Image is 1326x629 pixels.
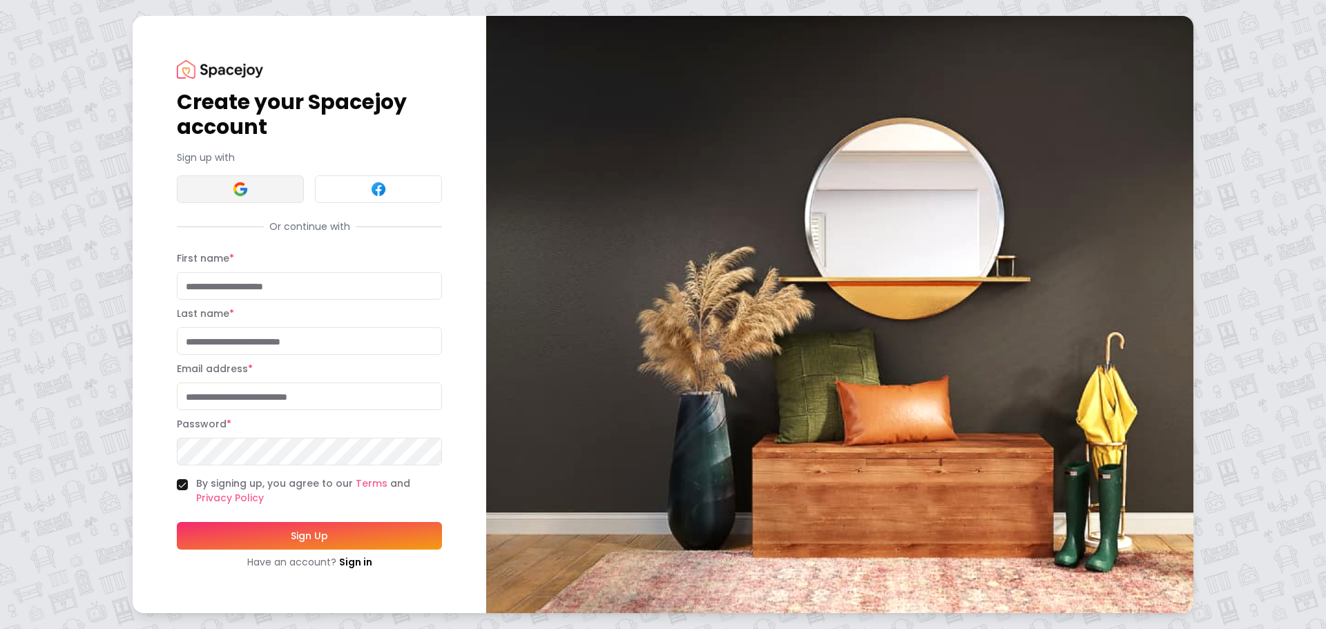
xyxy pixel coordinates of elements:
img: Spacejoy Logo [177,60,263,79]
label: Password [177,417,231,431]
a: Privacy Policy [196,491,264,505]
img: Google signin [232,181,249,197]
p: Sign up with [177,151,442,164]
a: Terms [356,476,387,490]
span: Or continue with [264,220,356,233]
a: Sign in [339,555,372,569]
img: banner [486,16,1193,613]
h1: Create your Spacejoy account [177,90,442,139]
button: Sign Up [177,522,442,550]
img: Facebook signin [370,181,387,197]
div: Have an account? [177,555,442,569]
label: Email address [177,362,253,376]
label: By signing up, you agree to our and [196,476,442,505]
label: Last name [177,307,234,320]
label: First name [177,251,234,265]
